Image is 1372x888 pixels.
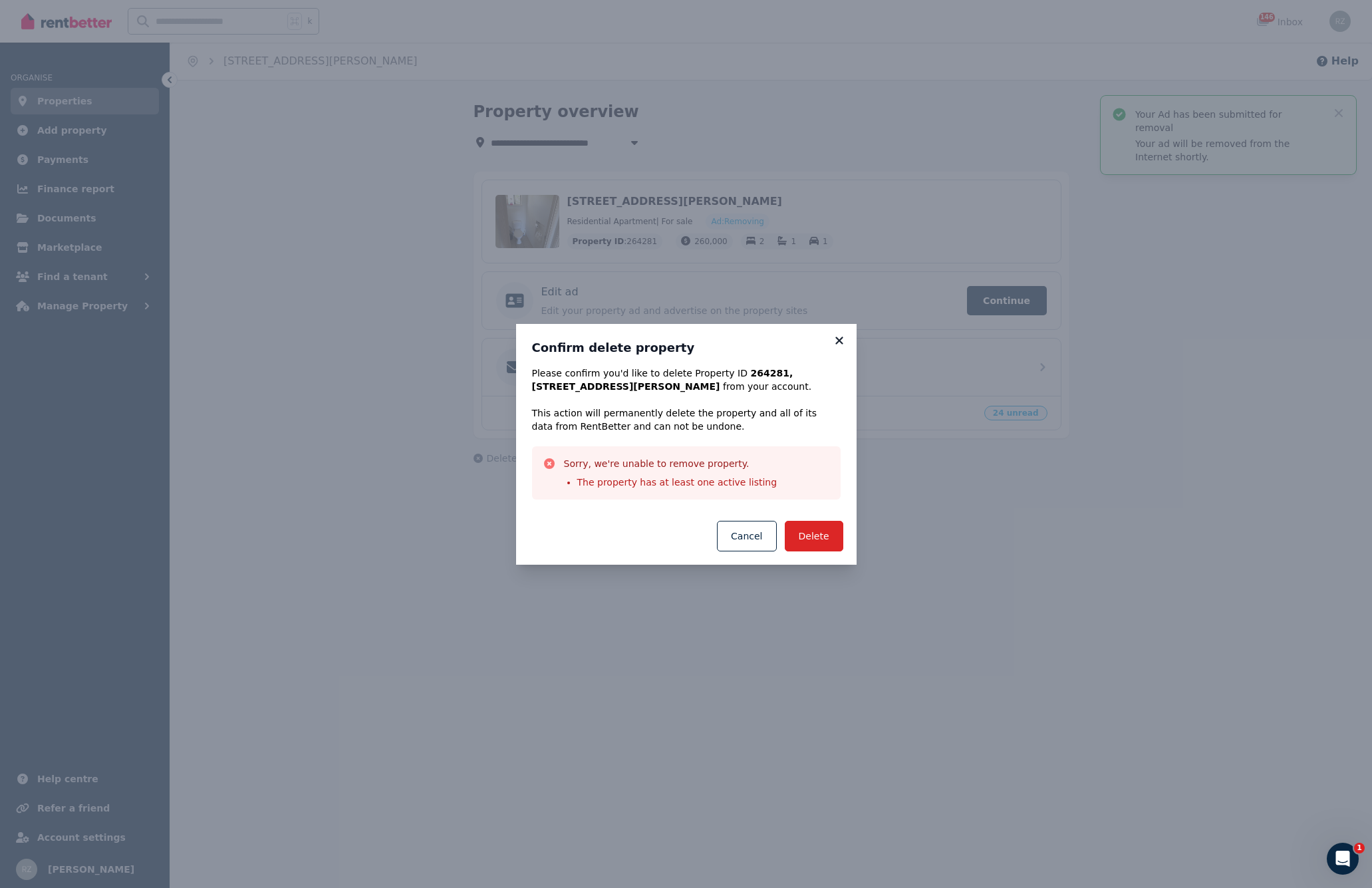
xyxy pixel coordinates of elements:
[1327,843,1359,875] iframe: Intercom live chat
[717,521,776,551] button: Cancel
[532,340,841,356] h3: Confirm delete property
[532,367,841,433] p: Please confirm you'd like to delete Property ID from your account. This action will permanently d...
[577,476,777,489] li: The property has at least one active listing
[785,521,843,551] button: Delete
[1354,843,1365,853] span: 1
[564,457,777,470] h3: Sorry, we're unable to remove property.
